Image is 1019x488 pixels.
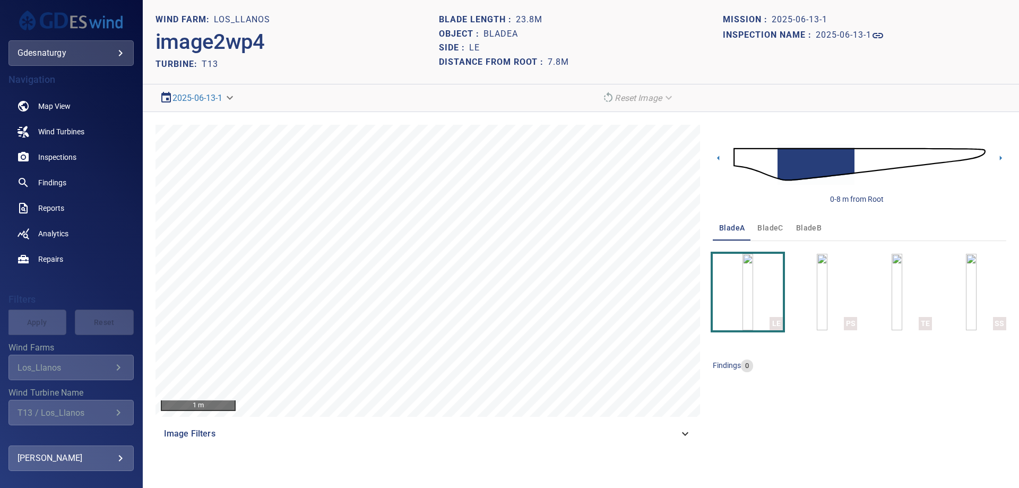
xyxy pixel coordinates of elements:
[796,221,822,235] span: bladeB
[8,93,134,119] a: map noActive
[8,144,134,170] a: inspections noActive
[8,195,134,221] a: reports noActive
[713,361,741,370] span: findings
[483,29,518,39] h1: bladeA
[548,57,569,67] h1: 7.8m
[38,126,84,137] span: Wind Turbines
[156,89,240,107] div: 2025-06-13-1
[8,389,134,397] label: Wind Turbine Name
[156,421,700,447] div: Image Filters
[723,30,816,40] h1: Inspection name :
[214,15,270,25] h1: Los_Llanos
[8,294,134,305] h4: Filters
[8,221,134,246] a: analytics noActive
[18,45,125,62] div: gdesnaturgy
[172,93,223,103] a: 2025-06-13-1
[993,317,1006,330] div: SS
[936,254,1006,330] button: SS
[8,344,134,352] label: Wind Farms
[8,400,134,425] div: Wind Turbine Name
[469,43,480,53] h1: LE
[8,170,134,195] a: findings noActive
[919,317,932,330] div: TE
[741,361,753,371] span: 0
[202,59,218,69] h2: T13
[18,450,125,467] div: [PERSON_NAME]
[966,254,977,330] a: SS
[156,29,265,55] h2: image2wp4
[18,8,124,32] img: gdesnaturgy-logo
[861,254,931,330] button: TE
[598,89,679,107] div: Reset Image
[772,15,827,25] h1: 2025-06-13-1
[8,246,134,272] a: repairs noActive
[439,29,483,39] h1: Object :
[38,152,76,162] span: Inspections
[742,254,753,330] a: LE
[38,254,63,264] span: Repairs
[816,30,871,40] h1: 2025-06-13-1
[516,15,542,25] h1: 23.8m
[38,101,71,112] span: Map View
[38,177,66,188] span: Findings
[830,194,884,204] div: 0-8 m from Root
[38,228,68,239] span: Analytics
[844,317,857,330] div: PS
[8,355,134,380] div: Wind Farms
[18,408,112,418] div: T13 / Los_Llanos
[615,93,662,103] em: Reset Image
[156,59,202,69] h2: TURBINE:
[892,254,902,330] a: TE
[439,15,516,25] h1: Blade length :
[8,40,134,66] div: gdesnaturgy
[8,74,134,85] h4: Navigation
[733,134,986,195] img: d
[723,15,772,25] h1: Mission :
[816,29,884,42] a: 2025-06-13-1
[156,15,214,25] h1: WIND FARM:
[719,221,745,235] span: bladeA
[439,43,469,53] h1: Side :
[713,254,783,330] button: LE
[817,254,827,330] a: PS
[770,317,783,330] div: LE
[8,119,134,144] a: windturbines noActive
[787,254,857,330] button: PS
[439,57,548,67] h1: Distance from root :
[164,427,679,440] span: Image Filters
[38,203,64,213] span: Reports
[18,363,112,373] div: Los_Llanos
[757,221,783,235] span: bladeC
